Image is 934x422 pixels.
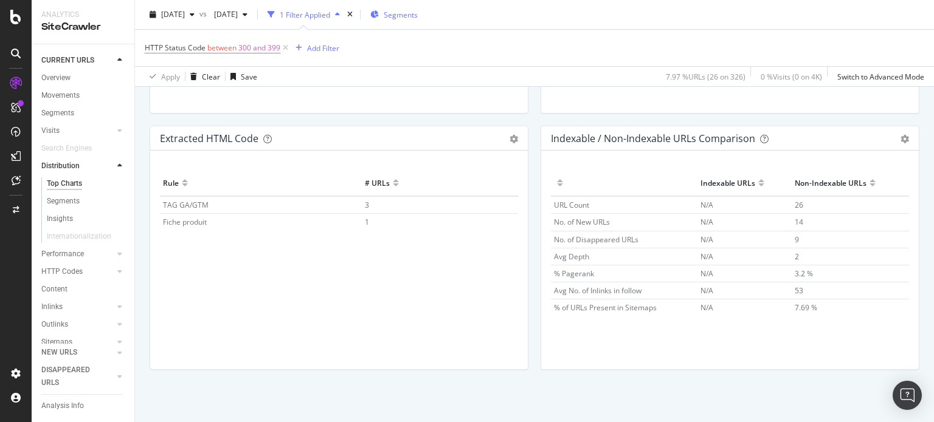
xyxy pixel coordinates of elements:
[832,67,924,86] button: Switch to Advanced Mode
[41,318,114,331] a: Outlinks
[666,71,745,81] div: 7.97 % URLs ( 26 on 326 )
[41,72,126,84] a: Overview
[41,346,77,359] div: NEW URLS
[47,213,73,225] div: Insights
[365,5,423,24] button: Segments
[554,285,642,296] span: Avg No. of Inlinks in follow
[41,283,67,296] div: Content
[365,217,369,227] span: 1
[41,89,126,102] a: Movements
[41,400,84,412] div: Analysis Info
[47,213,126,225] a: Insights
[41,336,114,349] a: Sitemaps
[41,160,114,172] a: Distribution
[697,196,792,214] td: N/A
[41,336,72,349] div: Sitemaps
[554,302,657,313] span: % of URLs Present in Sitemaps
[238,39,280,56] span: 300 and 399
[41,142,104,155] a: Search Engines
[700,302,713,313] span: N/A
[307,43,339,53] div: Add Filter
[41,107,74,120] div: Segments
[554,200,589,210] span: URL Count
[795,285,803,296] span: 53
[41,301,114,313] a: Inlinks
[41,54,114,67] a: CURRENT URLS
[41,364,114,389] a: DISAPPEARED URLS
[41,283,126,296] a: Content
[163,173,179,192] div: Rule
[41,89,80,102] div: Movements
[160,132,258,145] div: Extracted HTML Code
[554,251,589,262] span: Avg Depth
[41,54,94,67] div: CURRENT URLS
[700,173,755,192] div: Indexable URLs
[795,302,817,313] span: 7.69 %
[41,142,92,155] div: Search Engines
[554,268,594,279] span: % Pagerank
[41,10,125,20] div: Analytics
[551,132,755,145] div: Indexable / Non-Indexable URLs Comparison
[554,234,638,245] span: No. of Disappeared URLs
[291,41,339,55] button: Add Filter
[161,71,180,81] div: Apply
[163,217,207,227] span: Fiche produit
[41,265,114,278] a: HTTP Codes
[41,400,126,412] a: Analysis Info
[47,177,82,190] div: Top Charts
[41,301,63,313] div: Inlinks
[209,9,238,19] span: 2025 Jan. 19th
[41,72,71,84] div: Overview
[837,71,924,81] div: Switch to Advanced Mode
[795,200,803,210] span: 26
[226,67,257,86] button: Save
[47,195,80,208] div: Segments
[145,5,199,24] button: [DATE]
[41,124,60,137] div: Visits
[41,346,114,359] a: NEW URLS
[145,43,206,53] span: HTTP Status Code
[384,9,418,19] span: Segments
[47,195,126,208] a: Segments
[47,230,123,243] a: Internationalization
[795,234,799,245] span: 9
[795,251,799,262] span: 2
[697,214,792,231] td: N/A
[761,71,822,81] div: 0 % Visits ( 0 on 4K )
[47,230,111,243] div: Internationalization
[697,231,792,248] td: N/A
[207,43,237,53] span: between
[510,135,518,143] div: gear
[554,217,610,227] span: No. of New URLs
[280,9,330,19] div: 1 Filter Applied
[41,318,68,331] div: Outlinks
[697,248,792,265] td: N/A
[697,265,792,282] td: N/A
[199,8,209,18] span: vs
[202,71,220,81] div: Clear
[41,265,83,278] div: HTTP Codes
[345,9,355,21] div: times
[47,177,126,190] a: Top Charts
[263,5,345,24] button: 1 Filter Applied
[795,217,803,227] span: 14
[41,20,125,34] div: SiteCrawler
[161,9,185,19] span: 2025 Oct. 5th
[145,67,180,86] button: Apply
[41,160,80,172] div: Distribution
[795,173,867,192] div: Non-Indexable URLs
[41,248,114,260] a: Performance
[41,124,114,137] a: Visits
[697,282,792,299] td: N/A
[41,107,126,120] a: Segments
[365,173,390,192] div: # URLs
[41,364,103,389] div: DISAPPEARED URLS
[241,71,257,81] div: Save
[901,135,909,143] div: gear
[209,5,252,24] button: [DATE]
[365,200,369,210] span: 3
[185,67,220,86] button: Clear
[795,268,813,279] span: 3.2 %
[163,200,209,210] span: TAG GA/GTM
[41,248,84,260] div: Performance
